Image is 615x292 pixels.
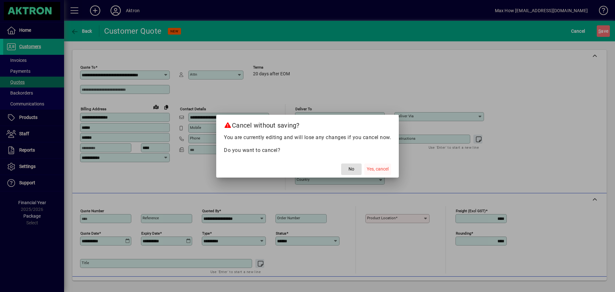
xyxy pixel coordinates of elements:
span: No [348,166,354,172]
p: You are currently editing and will lose any changes if you cancel now. [224,134,391,141]
span: Yes, cancel [367,166,389,172]
p: Do you want to cancel? [224,146,391,154]
button: Yes, cancel [364,163,391,175]
h2: Cancel without saving? [216,115,399,133]
button: No [341,163,362,175]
